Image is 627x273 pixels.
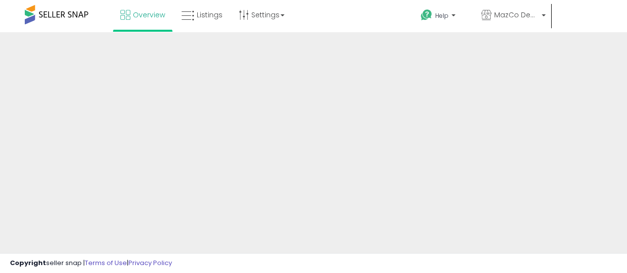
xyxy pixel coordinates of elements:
[10,259,172,268] div: seller snap | |
[128,258,172,268] a: Privacy Policy
[10,258,46,268] strong: Copyright
[420,9,433,21] i: Get Help
[413,1,472,32] a: Help
[494,10,539,20] span: MazCo Deals
[197,10,223,20] span: Listings
[133,10,165,20] span: Overview
[85,258,127,268] a: Terms of Use
[435,11,449,20] span: Help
